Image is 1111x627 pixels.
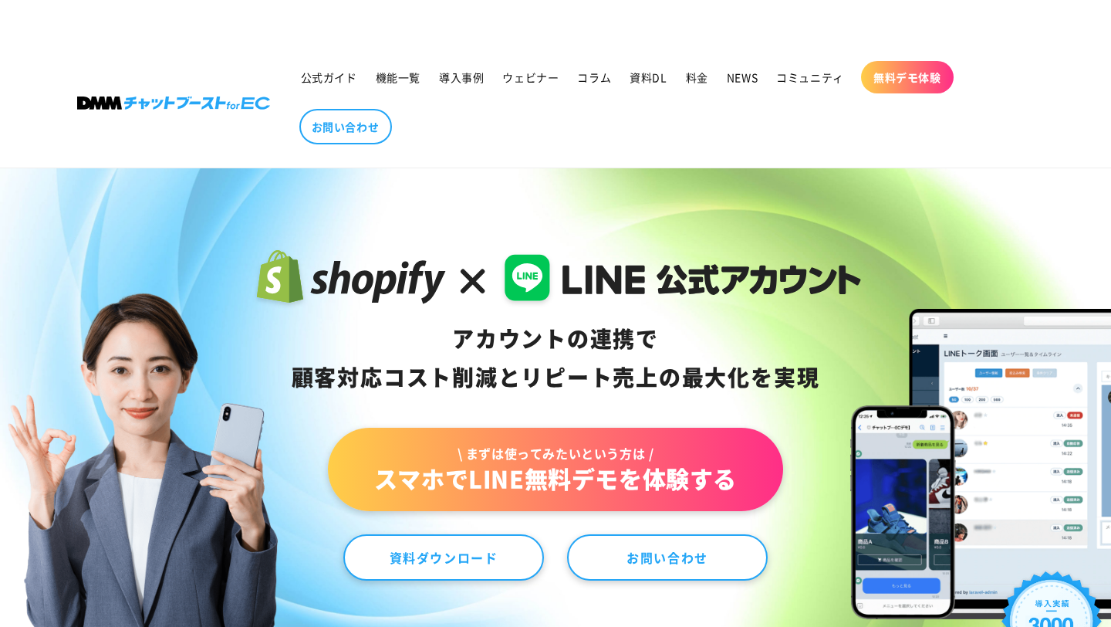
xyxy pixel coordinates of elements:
[299,109,392,144] a: お問い合わせ
[677,61,718,93] a: 料金
[366,61,430,93] a: 機能一覧
[493,61,568,93] a: ウェビナー
[577,70,611,84] span: コラム
[567,534,768,581] a: お問い合わせ
[439,70,484,84] span: 導入事例
[376,70,420,84] span: 機能一覧
[374,445,737,462] span: \ まずは使ってみたいという方は /
[77,97,270,110] img: 株式会社DMM Boost
[686,70,708,84] span: 料金
[620,61,676,93] a: 資料DL
[767,61,853,93] a: コミュニティ
[502,70,559,84] span: ウェビナー
[718,61,767,93] a: NEWS
[250,320,862,397] div: アカウントの連携で 顧客対応コスト削減と リピート売上の 最大化を実現
[568,61,620,93] a: コラム
[312,120,380,134] span: お問い合わせ
[861,61,954,93] a: 無料デモ体験
[301,70,357,84] span: 公式ガイド
[430,61,493,93] a: 導入事例
[727,70,758,84] span: NEWS
[328,428,783,511] a: \ まずは使ってみたいという方は /スマホでLINE無料デモを体験する
[873,70,941,84] span: 無料デモ体験
[343,534,544,581] a: 資料ダウンロード
[776,70,844,84] span: コミュニティ
[292,61,366,93] a: 公式ガイド
[630,70,667,84] span: 資料DL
